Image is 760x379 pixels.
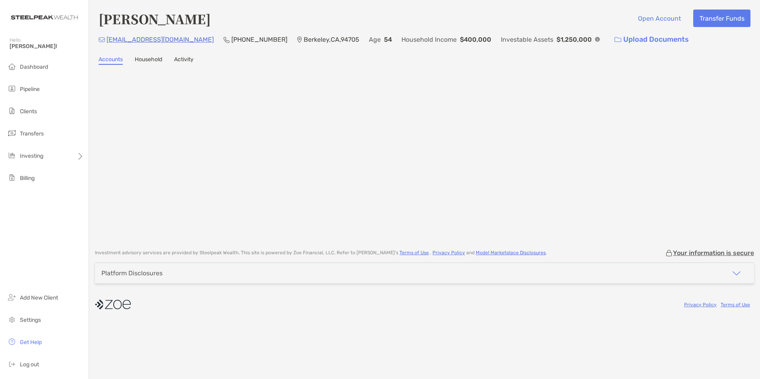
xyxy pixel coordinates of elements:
img: button icon [615,37,621,43]
img: Info Icon [595,37,600,42]
a: Upload Documents [609,31,694,48]
span: Log out [20,361,39,368]
button: Transfer Funds [693,10,750,27]
a: Terms of Use [399,250,429,255]
p: Age [369,35,381,44]
p: Household Income [401,35,457,44]
a: Privacy Policy [432,250,465,255]
h4: [PERSON_NAME] [99,10,211,28]
span: Get Help [20,339,42,346]
img: Zoe Logo [10,3,79,32]
p: $400,000 [460,35,491,44]
img: add_new_client icon [7,292,17,302]
a: Activity [174,56,194,65]
img: billing icon [7,173,17,182]
p: Berkeley , CA , 94705 [304,35,359,44]
img: Email Icon [99,37,105,42]
span: Investing [20,153,43,159]
a: Model Marketplace Disclosures [476,250,546,255]
img: Location Icon [297,37,302,43]
p: Investment advisory services are provided by Steelpeak Wealth . This site is powered by Zoe Finan... [95,250,547,256]
button: Open Account [632,10,687,27]
img: company logo [95,296,131,313]
img: get-help icon [7,337,17,346]
span: Billing [20,175,35,182]
span: Dashboard [20,64,48,70]
span: Add New Client [20,294,58,301]
img: investing icon [7,151,17,160]
img: clients icon [7,106,17,116]
p: Investable Assets [501,35,553,44]
p: [PHONE_NUMBER] [231,35,287,44]
a: Terms of Use [721,302,750,307]
div: Platform Disclosures [101,269,163,277]
img: pipeline icon [7,84,17,93]
span: [PERSON_NAME]! [10,43,84,50]
span: Pipeline [20,86,40,93]
p: 54 [384,35,392,44]
img: icon arrow [732,269,741,278]
p: $1,250,000 [556,35,592,44]
p: [EMAIL_ADDRESS][DOMAIN_NAME] [107,35,214,44]
span: Transfers [20,130,44,137]
img: settings icon [7,315,17,324]
a: Accounts [99,56,123,65]
img: Phone Icon [223,37,230,43]
a: Privacy Policy [684,302,717,307]
img: logout icon [7,359,17,369]
img: transfers icon [7,128,17,138]
span: Settings [20,317,41,323]
p: Your information is secure [673,249,754,257]
a: Household [135,56,162,65]
span: Clients [20,108,37,115]
img: dashboard icon [7,62,17,71]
